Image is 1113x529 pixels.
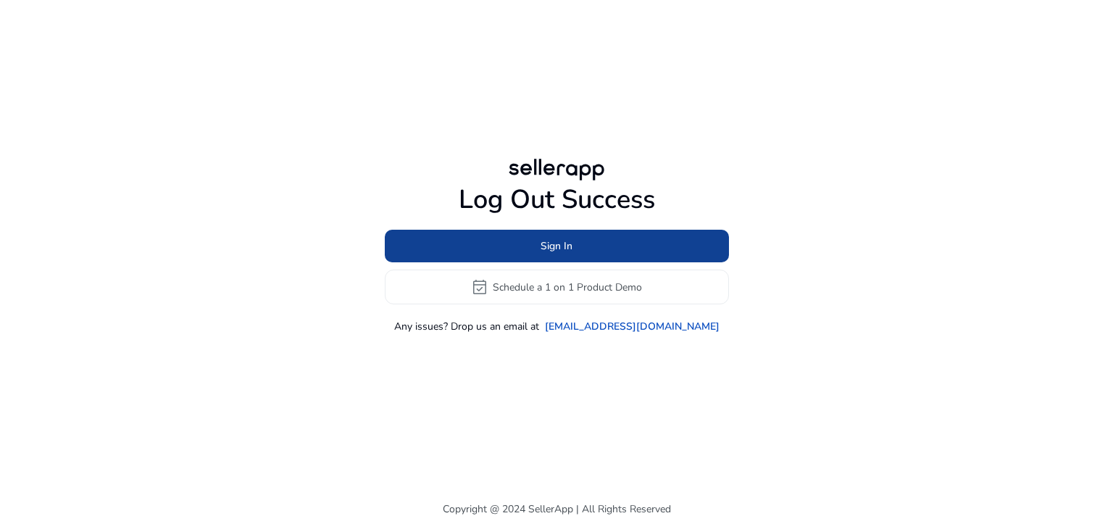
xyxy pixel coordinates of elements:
[545,319,720,334] a: [EMAIL_ADDRESS][DOMAIN_NAME]
[541,238,572,254] span: Sign In
[394,319,539,334] p: Any issues? Drop us an email at
[385,184,729,215] h1: Log Out Success
[385,270,729,304] button: event_availableSchedule a 1 on 1 Product Demo
[385,230,729,262] button: Sign In
[471,278,488,296] span: event_available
